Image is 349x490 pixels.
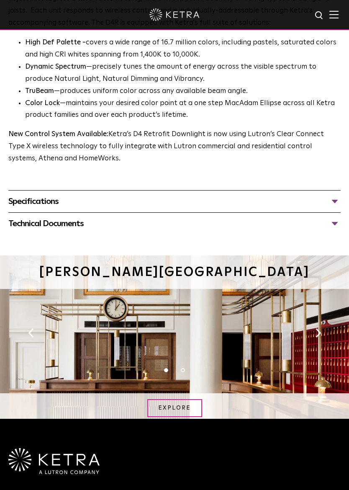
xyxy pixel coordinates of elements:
[314,328,322,338] button: Next
[8,448,100,474] img: Ketra-aLutronCo_White_RGB
[8,129,341,165] p: Ketra’s D4 Retrofit Downlight is now using Lutron’s Clear Connect Type X wireless technology to f...
[25,100,60,107] strong: Color Lock
[181,368,185,372] button: 2
[314,10,325,21] img: search icon
[25,98,341,122] li: —maintains your desired color point at a one step MacAdam Ellipse across all Ketra product famili...
[25,63,86,70] strong: Dynamic Spectrum
[25,85,341,98] li: —produces uniform color across any available beam angle.
[25,39,86,46] strong: High Def Palette -
[25,88,54,95] strong: TruBeam
[147,399,202,417] a: EXPLORE
[164,368,168,372] button: 1
[25,37,341,61] p: covers a wide range of 16.7 million colors, including pastels, saturated colors and high CRI whit...
[329,10,339,18] img: Hamburger%20Nav.svg
[25,61,341,85] li: —precisely tunes the amount of energy across the visible spectrum to produce Natural Light, Natur...
[8,217,341,230] div: Technical Documents
[8,131,108,138] strong: New Control System Available:
[8,195,341,208] div: Specifications
[149,8,200,21] img: ketra-logo-2019-white
[27,328,35,338] button: Previous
